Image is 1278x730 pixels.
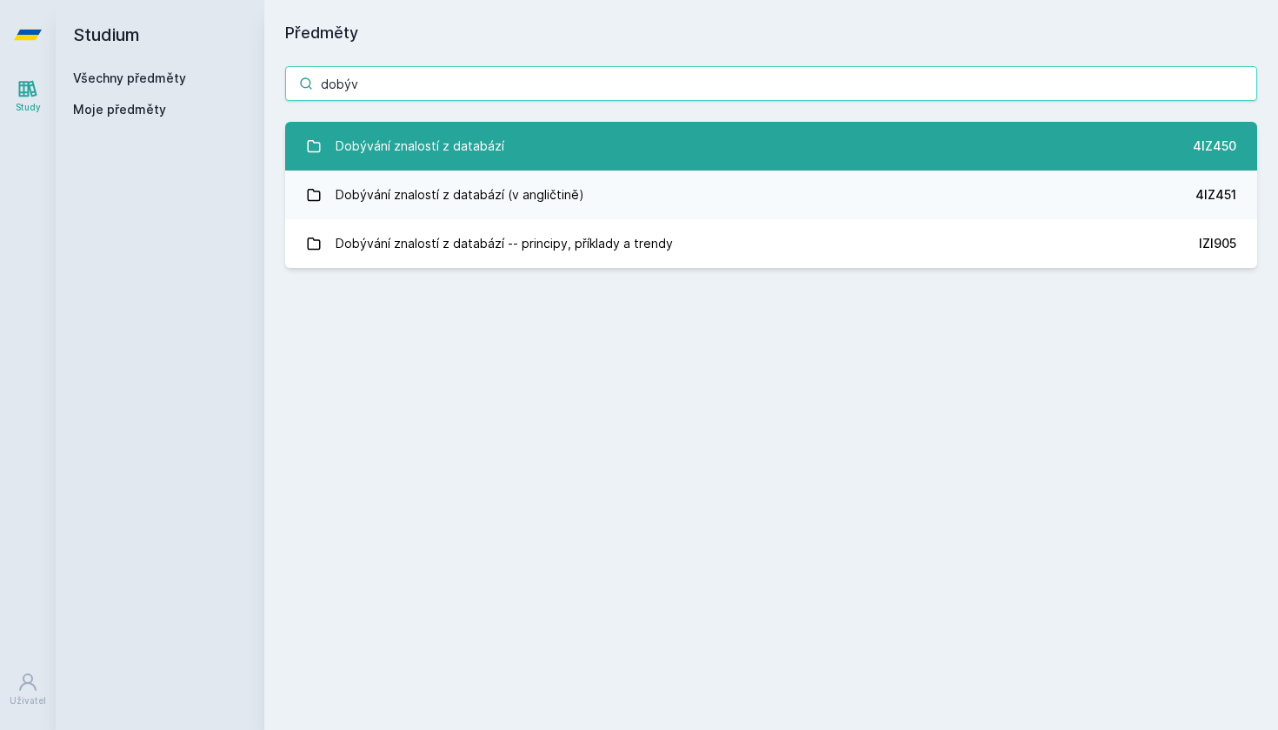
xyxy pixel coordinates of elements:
[3,663,52,716] a: Uživatel
[73,70,186,85] a: Všechny předměty
[16,101,41,114] div: Study
[285,122,1257,171] a: Dobývání znalostí z databází 4IZ450
[336,177,584,212] div: Dobývání znalostí z databází (v angličtině)
[3,70,52,123] a: Study
[1195,186,1236,204] div: 4IZ451
[73,101,166,118] span: Moje předměty
[10,694,46,707] div: Uživatel
[1199,235,1236,252] div: IZI905
[285,21,1257,45] h1: Předměty
[285,219,1257,268] a: Dobývání znalostí z databází -- principy, příklady a trendy IZI905
[285,171,1257,219] a: Dobývání znalostí z databází (v angličtině) 4IZ451
[1193,137,1236,155] div: 4IZ450
[336,226,673,261] div: Dobývání znalostí z databází -- principy, příklady a trendy
[285,66,1257,101] input: Název nebo ident předmětu…
[336,129,504,164] div: Dobývání znalostí z databází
